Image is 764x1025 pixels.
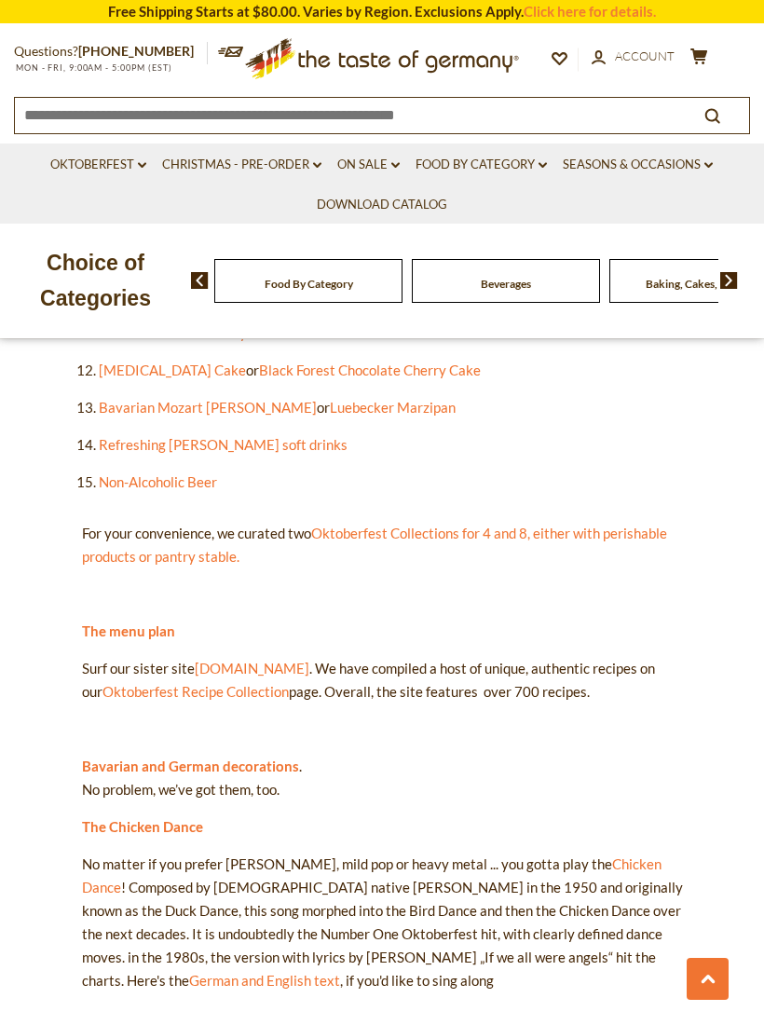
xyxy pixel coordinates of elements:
p: Surf our sister site . We have compiled a host of unique, authentic recipes on our page. Overall,... [82,657,683,704]
a: Click here for details. [524,3,656,20]
a: Refreshing [PERSON_NAME] soft drinks [99,436,348,453]
p: . No problem, we’ve got them, too. [82,755,683,801]
a: Oktoberfest Recipe Collection [102,683,289,700]
li: or [99,396,682,419]
a: [MEDICAL_DATA] Cake [99,362,246,378]
a: Black Forest Chocolate Cherry Cake [259,362,481,378]
a: Seasons & Occasions [563,155,713,175]
a: German and English text [189,972,340,989]
p: No matter if you prefer [PERSON_NAME], mild pop or heavy metal ... you gotta play the ! Composed ... [82,853,683,992]
a: Food By Category [265,277,353,291]
a: Beverages [481,277,531,291]
li: or [99,359,682,382]
p: Questions? [14,40,208,63]
p: For your convenience, we curated two [82,522,683,568]
a: Food By Category [416,155,547,175]
a: [DOMAIN_NAME] [195,660,309,676]
span: Account [615,48,675,63]
img: previous arrow [191,272,209,289]
img: next arrow [720,272,738,289]
a: Bavarian and German decorations [82,758,299,774]
a: The Chicken Dance [82,818,203,835]
a: Non-Alcoholic Beer [99,473,217,490]
a: [PHONE_NUMBER] [78,43,194,59]
a: The menu plan [82,622,175,639]
a: Account [592,47,675,67]
span: MON - FRI, 9:00AM - 5:00PM (EST) [14,62,172,73]
a: Baking, Cakes, Desserts [646,277,762,291]
a: Oktoberfest [50,155,146,175]
a: Download Catalog [317,195,447,215]
a: On Sale [337,155,400,175]
a: Bavarian Mozart [PERSON_NAME] [99,399,317,416]
a: Christmas - PRE-ORDER [162,155,321,175]
a: Luebecker Marzipan [330,399,456,416]
a: Chicken Dance [82,855,662,895]
a: Oktoberfest Collections for 4 and 8, either with perishable products or pantry stable. [82,525,667,565]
